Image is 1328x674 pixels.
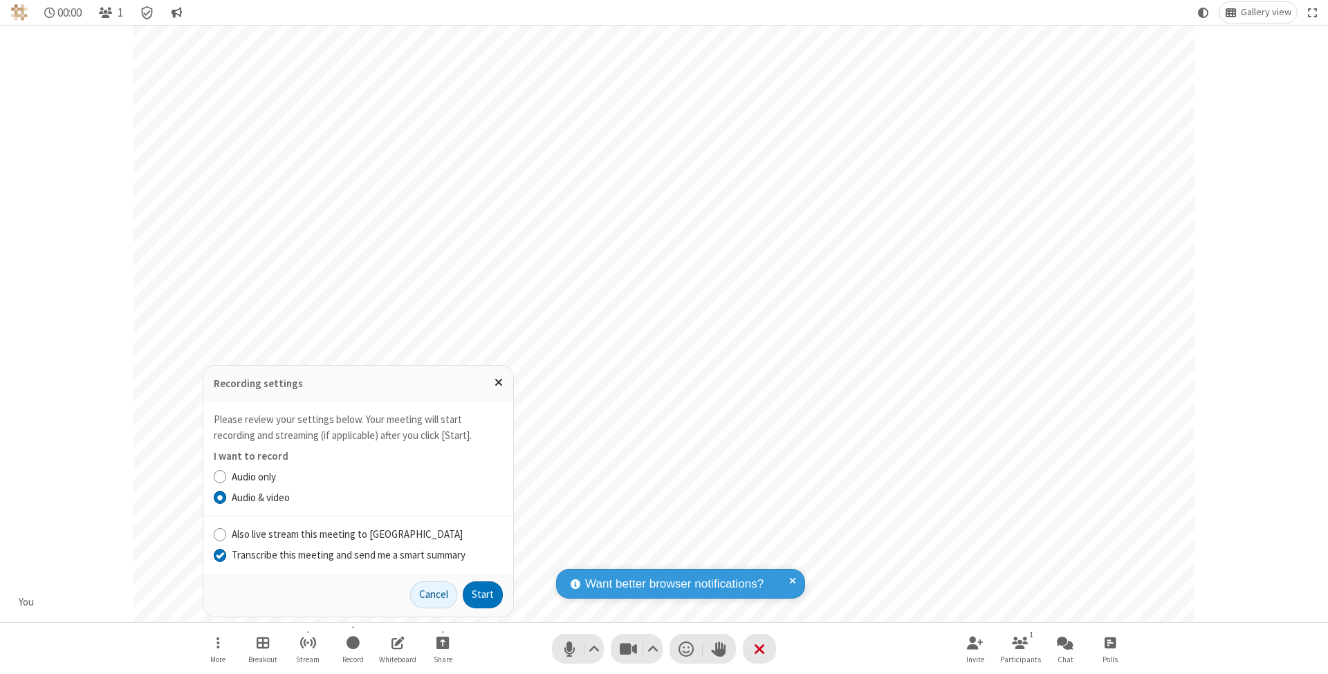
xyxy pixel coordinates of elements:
[1103,655,1118,664] span: Polls
[342,655,364,664] span: Record
[552,634,604,664] button: Mute (⌘+Shift+A)
[93,2,129,23] button: Open participant list
[1089,629,1131,668] button: Open poll
[377,629,418,668] button: Open shared whiteboard
[434,655,452,664] span: Share
[11,4,28,21] img: QA Selenium DO NOT DELETE OR CHANGE
[232,547,503,563] label: Transcribe this meeting and send me a smart summary
[214,449,288,462] label: I want to record
[214,377,303,390] label: Recording settings
[14,595,39,610] div: You
[954,629,996,668] button: Invite participants (⌘+Shift+I)
[703,634,736,664] button: Raise hand
[422,629,463,668] button: Start sharing
[57,6,82,19] span: 00:00
[197,629,239,668] button: Open menu
[232,490,503,506] label: Audio & video
[644,634,663,664] button: Video setting
[214,413,472,442] label: Please review your settings below. Your meeting will start recording and streaming (if applicable...
[1302,2,1323,23] button: Fullscreen
[332,629,373,668] button: Record
[39,2,88,23] div: Timer
[165,2,187,23] button: Conversation
[248,655,277,664] span: Breakout
[1044,629,1086,668] button: Open chat
[379,655,416,664] span: Whiteboard
[463,581,503,609] button: Start
[585,634,604,664] button: Audio settings
[1000,655,1041,664] span: Participants
[232,527,503,543] label: Also live stream this meeting to [GEOGRAPHIC_DATA]
[1241,7,1291,18] span: Gallery view
[611,634,663,664] button: Stop video (⌘+Shift+V)
[670,634,703,664] button: Send a reaction
[1219,2,1297,23] button: Change layout
[296,655,320,664] span: Stream
[743,634,776,664] button: End or leave meeting
[999,629,1041,668] button: Open participant list
[1058,655,1073,664] span: Chat
[210,655,225,664] span: More
[410,581,457,609] button: Cancel
[1192,2,1215,23] button: Using system theme
[484,366,513,400] button: Close popover
[242,629,284,668] button: Manage Breakout Rooms
[134,2,160,23] div: Meeting details Encryption enabled
[287,629,329,668] button: Start streaming
[232,469,503,485] label: Audio only
[118,6,123,19] span: 1
[966,655,984,664] span: Invite
[585,575,764,593] span: Want better browser notifications?
[1026,628,1037,641] div: 1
